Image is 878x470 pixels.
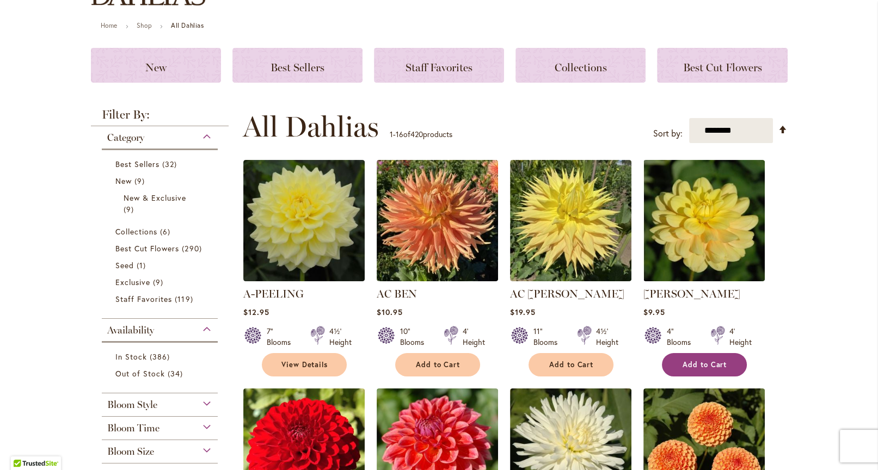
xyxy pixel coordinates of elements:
[8,431,39,462] iframe: Launch Accessibility Center
[115,159,160,169] span: Best Sellers
[396,129,403,139] span: 16
[510,287,624,300] a: AC [PERSON_NAME]
[510,160,631,281] img: AC Jeri
[533,326,564,348] div: 11" Blooms
[406,61,472,74] span: Staff Favorites
[160,226,173,237] span: 6
[115,259,207,271] a: Seed
[243,273,365,283] a: A-Peeling
[657,48,787,83] a: Best Cut Flowers
[643,287,740,300] a: [PERSON_NAME]
[115,293,207,305] a: Staff Favorites
[683,360,727,369] span: Add to Cart
[377,307,403,317] span: $10.95
[667,326,697,348] div: 4" Blooms
[596,326,618,348] div: 4½' Height
[377,287,417,300] a: AC BEN
[515,48,646,83] a: Collections
[729,326,752,348] div: 4' Height
[115,175,207,187] a: New
[416,360,461,369] span: Add to Cart
[107,324,154,336] span: Availability
[643,307,665,317] span: $9.95
[390,129,393,139] span: 1
[555,61,607,74] span: Collections
[145,61,167,74] span: New
[400,326,431,348] div: 10" Blooms
[243,307,269,317] span: $12.95
[410,129,423,139] span: 420
[115,294,173,304] span: Staff Favorites
[549,360,594,369] span: Add to Cart
[510,273,631,283] a: AC Jeri
[107,422,159,434] span: Bloom Time
[329,326,352,348] div: 4½' Height
[115,368,207,379] a: Out of Stock 34
[115,243,207,254] a: Best Cut Flowers
[374,48,504,83] a: Staff Favorites
[107,446,154,457] span: Bloom Size
[150,351,173,362] span: 386
[107,132,144,144] span: Category
[115,226,207,237] a: Collections
[510,307,536,317] span: $19.95
[153,276,166,288] span: 9
[243,110,379,143] span: All Dahlias
[115,277,150,287] span: Exclusive
[390,126,452,143] p: - of products
[115,351,147,362] span: In Stock
[115,368,165,379] span: Out of Stock
[683,61,762,74] span: Best Cut Flowers
[463,326,485,348] div: 4' Height
[662,353,747,376] button: Add to Cart
[115,260,134,270] span: Seed
[115,276,207,288] a: Exclusive
[232,48,363,83] a: Best Sellers
[115,351,207,362] a: In Stock 386
[91,48,221,83] a: New
[124,203,137,215] span: 9
[395,353,480,376] button: Add to Cart
[101,21,118,29] a: Home
[281,360,328,369] span: View Details
[115,226,158,237] span: Collections
[377,273,498,283] a: AC BEN
[643,273,765,283] a: AHOY MATEY
[137,259,149,271] span: 1
[377,160,498,281] img: AC BEN
[134,175,148,187] span: 9
[643,160,765,281] img: AHOY MATEY
[168,368,186,379] span: 34
[271,61,324,74] span: Best Sellers
[115,243,180,253] span: Best Cut Flowers
[262,353,347,376] a: View Details
[124,192,199,215] a: New &amp; Exclusive
[182,243,204,254] span: 290
[175,293,195,305] span: 119
[115,158,207,170] a: Best Sellers
[137,21,152,29] a: Shop
[107,399,157,411] span: Bloom Style
[115,176,132,186] span: New
[171,21,204,29] strong: All Dahlias
[243,287,304,300] a: A-PEELING
[162,158,180,170] span: 32
[653,123,683,144] label: Sort by:
[529,353,613,376] button: Add to Cart
[267,326,297,348] div: 7" Blooms
[243,160,365,281] img: A-Peeling
[124,193,187,203] span: New & Exclusive
[91,109,229,126] strong: Filter By:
